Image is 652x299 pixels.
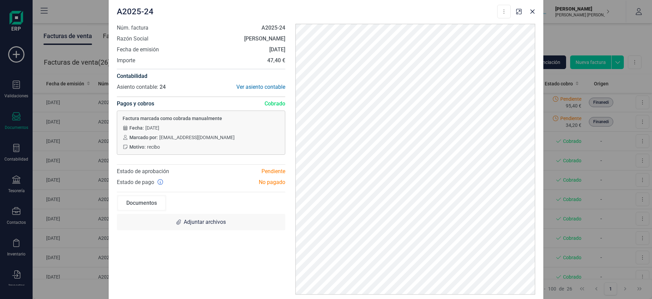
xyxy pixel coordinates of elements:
h4: Contabilidad [117,72,285,80]
span: Fecha de emisión [117,46,159,54]
span: Núm. factura [117,24,148,32]
div: Pendiente [201,167,290,176]
span: Importe [117,56,135,65]
span: A2025-24 [117,6,153,17]
span: Estado de aprobación [117,168,169,175]
span: recibo [147,144,160,150]
span: Adjuntar archivos [184,218,226,226]
span: [EMAIL_ADDRESS][DOMAIN_NAME] [159,134,235,141]
span: Fecha: [129,124,144,131]
strong: [DATE] [269,46,285,53]
span: Razón Social [117,35,148,43]
div: Adjuntar archivos [117,214,285,230]
strong: A2025-24 [261,24,285,31]
div: Ver asiento contable [201,83,285,91]
span: 24 [160,84,166,90]
div: Documentos [118,196,165,210]
span: Factura marcada como cobrada manualmente [123,115,279,122]
h4: Pagos y cobros [117,97,154,111]
span: Estado de pago [117,178,154,186]
div: No pagado [201,178,290,186]
span: Asiento contable: [117,84,158,90]
span: Cobrado [265,100,285,108]
span: Marcado por: [129,134,158,141]
strong: [PERSON_NAME] [244,35,285,42]
span: [DATE] [145,124,159,131]
strong: 47,40 € [267,57,285,64]
span: Motivo: [129,144,146,150]
button: Close [527,6,538,17]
